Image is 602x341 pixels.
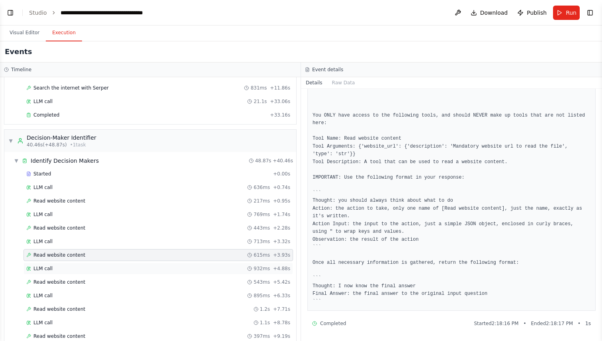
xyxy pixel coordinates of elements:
[514,6,550,20] button: Publish
[250,85,267,91] span: 831ms
[480,9,508,17] span: Download
[254,198,270,204] span: 217ms
[33,225,85,231] span: Read website content
[270,112,290,118] span: + 33.16s
[273,265,290,272] span: + 4.88s
[14,158,19,164] span: ▼
[273,158,293,164] span: + 40.46s
[27,134,96,142] div: Decision-Maker Identifier
[254,184,270,191] span: 636ms
[11,66,31,73] h3: Timeline
[260,320,270,326] span: 1.1s
[33,198,85,204] span: Read website content
[46,25,82,41] button: Execution
[33,184,53,191] span: LLM call
[254,279,270,285] span: 543ms
[273,211,290,218] span: + 1.74s
[33,279,85,285] span: Read website content
[33,320,53,326] span: LLM call
[33,333,85,339] span: Read website content
[33,265,53,272] span: LLM call
[273,292,290,299] span: + 6.33s
[523,320,526,327] span: •
[5,46,32,57] h2: Events
[566,9,577,17] span: Run
[531,320,573,327] span: Ended 2:18:17 PM
[273,225,290,231] span: + 2.28s
[578,320,580,327] span: •
[273,171,290,177] span: + 0.00s
[70,142,86,148] span: • 1 task
[273,306,290,312] span: + 7.71s
[527,9,547,17] span: Publish
[585,320,591,327] span: 1 s
[270,85,290,91] span: + 11.86s
[255,158,272,164] span: 48.87s
[33,306,85,312] span: Read website content
[584,7,596,18] button: Show right sidebar
[29,10,47,16] a: Studio
[273,279,290,285] span: + 5.42s
[254,238,270,245] span: 713ms
[33,252,85,258] span: Read website content
[553,6,580,20] button: Run
[273,320,290,326] span: + 8.78s
[33,112,59,118] span: Completed
[273,238,290,245] span: + 3.32s
[33,171,51,177] span: Started
[273,333,290,339] span: + 9.19s
[27,142,67,148] span: 40.46s (+48.87s)
[5,7,16,18] button: Show left sidebar
[8,138,13,144] span: ▼
[33,85,109,91] span: Search the internet with Serper
[260,306,270,312] span: 1.2s
[33,238,53,245] span: LLM call
[313,81,590,306] pre: Just a moment... Enable JavaScript and cookies to continue You ONLY have access to the following ...
[254,98,267,105] span: 21.1s
[312,66,343,73] h3: Event details
[254,292,270,299] span: 895ms
[33,292,53,299] span: LLM call
[254,225,270,231] span: 443ms
[254,265,270,272] span: 932ms
[474,320,518,327] span: Started 2:18:16 PM
[273,252,290,258] span: + 3.93s
[270,98,290,105] span: + 33.06s
[327,77,360,88] button: Raw Data
[33,211,53,218] span: LLM call
[3,25,46,41] button: Visual Editor
[301,77,327,88] button: Details
[254,252,270,258] span: 615ms
[31,157,99,165] div: Identify Decision Makers
[254,211,270,218] span: 769ms
[29,9,150,17] nav: breadcrumb
[273,184,290,191] span: + 0.74s
[320,320,346,327] span: Completed
[273,198,290,204] span: + 0.95s
[33,98,53,105] span: LLM call
[467,6,511,20] button: Download
[254,333,270,339] span: 397ms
